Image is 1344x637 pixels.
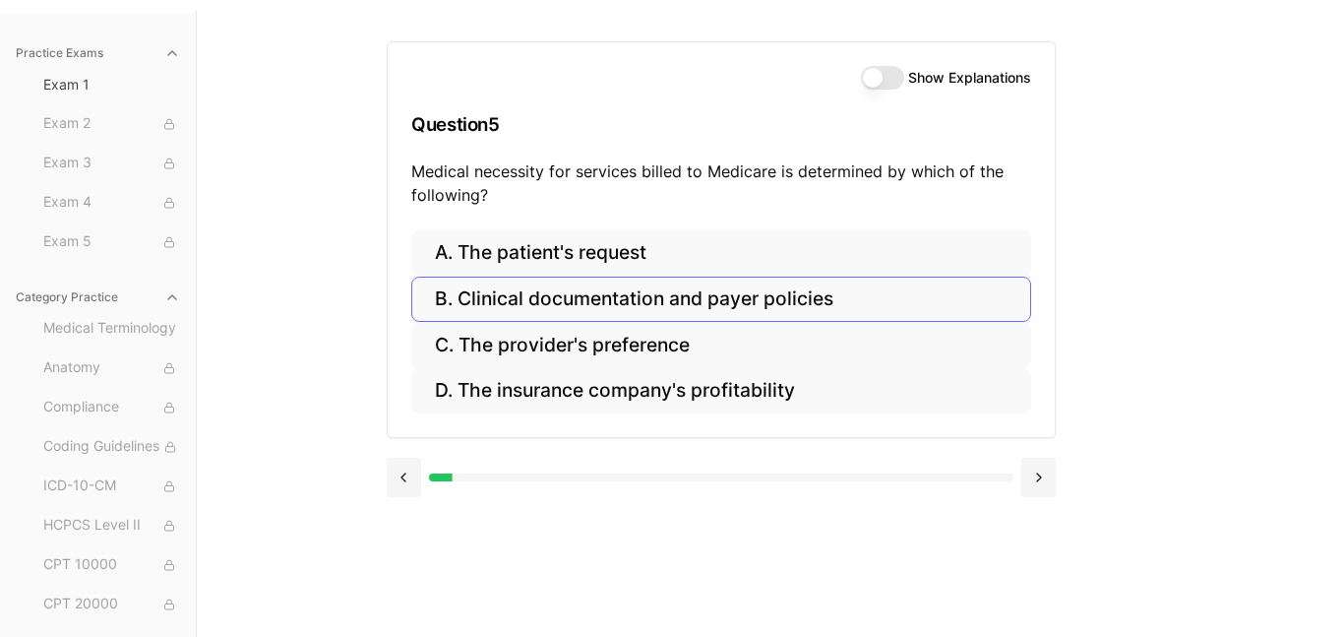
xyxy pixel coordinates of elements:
span: Anatomy [43,357,180,379]
button: Exam 2 [35,108,188,140]
span: CPT 20000 [43,594,180,615]
button: HCPCS Level II [35,510,188,541]
span: Exam 3 [43,153,180,174]
button: C. The provider's preference [411,322,1031,368]
span: Exam 4 [43,192,180,214]
span: Coding Guidelines [43,436,180,458]
p: Medical necessity for services billed to Medicare is determined by which of the following? [411,159,1031,207]
span: Compliance [43,397,180,418]
span: HCPCS Level II [43,515,180,537]
button: Exam 1 [35,69,188,100]
button: ICD-10-CM [35,471,188,502]
button: Medical Terminology [35,313,188,345]
button: A. The patient's request [411,230,1031,277]
span: Medical Terminology [43,318,180,340]
button: CPT 20000 [35,589,188,620]
span: CPT 10000 [43,554,180,576]
span: Exam 1 [43,75,180,95]
h3: Question 5 [411,96,1031,154]
button: Practice Exams [8,37,188,69]
button: Category Practice [8,282,188,313]
span: Exam 2 [43,113,180,135]
button: B. Clinical documentation and payer policies [411,277,1031,323]
span: ICD-10-CM [43,476,180,497]
button: Coding Guidelines [35,431,188,463]
button: Exam 3 [35,148,188,179]
label: Show Explanations [908,71,1031,85]
span: Exam 5 [43,231,180,253]
button: D. The insurance company's profitability [411,368,1031,414]
button: Exam 5 [35,226,188,258]
button: Exam 4 [35,187,188,219]
button: Compliance [35,392,188,423]
button: Anatomy [35,352,188,384]
button: CPT 10000 [35,549,188,581]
